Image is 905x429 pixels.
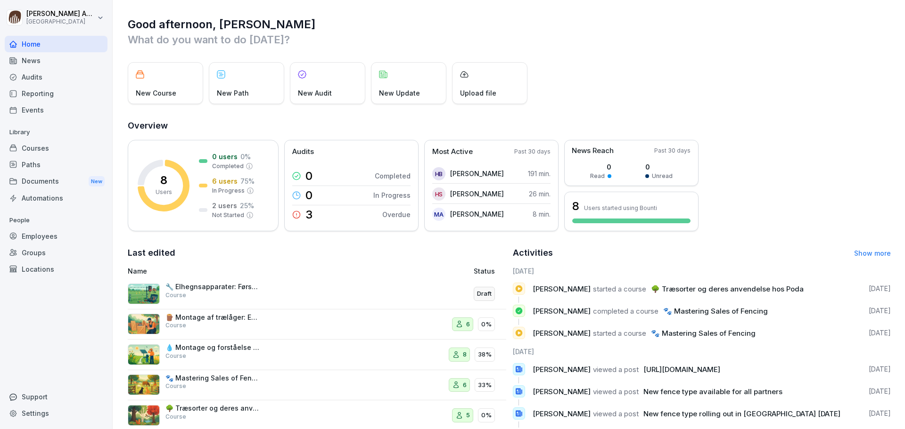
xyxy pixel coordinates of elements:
[652,172,673,180] p: Unread
[593,307,658,316] span: completed a course
[593,284,646,293] span: started a course
[165,404,260,413] p: 🌳 Træsorter og deres anvendelse hos Poda
[156,188,172,196] p: Users
[5,389,107,405] div: Support
[305,170,313,182] p: 0
[481,320,492,329] p: 0%
[26,10,95,18] p: [PERSON_NAME] Andreasen
[460,88,496,98] p: Upload file
[5,173,107,190] a: DocumentsNew
[869,328,891,338] p: [DATE]
[450,189,504,199] p: [PERSON_NAME]
[165,321,186,330] p: Course
[590,172,605,180] p: Read
[165,374,260,382] p: 🐾 Mastering Sales of Fencing
[379,88,420,98] p: New Update
[654,146,691,155] p: Past 30 days
[450,209,504,219] p: [PERSON_NAME]
[217,88,249,98] p: New Path
[305,190,313,201] p: 0
[529,189,551,199] p: 26 min.
[240,201,254,210] p: 25 %
[590,162,611,172] p: 0
[533,307,591,316] span: [PERSON_NAME]
[5,156,107,173] a: Paths
[593,365,639,374] span: viewed a post
[5,102,107,118] a: Events
[128,374,160,395] img: kxi8va3mi4rps8i66op2yw5d.png
[128,32,891,47] p: What do you want to do [DATE]?
[305,209,313,220] p: 3
[593,387,639,396] span: viewed a post
[533,365,591,374] span: [PERSON_NAME]
[513,246,553,259] h2: Activities
[165,382,186,390] p: Course
[5,173,107,190] div: Documents
[212,176,238,186] p: 6 users
[477,289,492,299] p: Draft
[375,171,411,181] p: Completed
[593,409,639,418] span: viewed a post
[5,190,107,206] a: Automations
[165,291,186,299] p: Course
[165,352,186,360] p: Course
[128,246,506,259] h2: Last edited
[513,266,891,276] h6: [DATE]
[5,405,107,421] div: Settings
[481,411,492,420] p: 0%
[128,266,365,276] p: Name
[128,17,891,32] h1: Good afternoon, [PERSON_NAME]
[128,314,160,334] img: iitrrchdpqggmo7zvf685sph.png
[869,306,891,316] p: [DATE]
[128,309,506,340] a: 🪵 Montage af trælåger: En trin-for-trin guideCourse60%
[533,284,591,293] span: [PERSON_NAME]
[869,409,891,418] p: [DATE]
[128,344,160,365] img: akw15qmbc8lz96rhhyr6ygo8.png
[212,152,238,162] p: 0 users
[854,249,891,257] a: Show more
[533,387,591,396] span: [PERSON_NAME]
[128,283,160,304] img: fj77uby0edc8j7511z6kteqq.png
[643,409,840,418] span: New fence type rolling out in [GEOGRAPHIC_DATA] [DATE]
[5,52,107,69] a: News
[382,210,411,219] p: Overdue
[478,380,492,390] p: 33%
[528,169,551,178] p: 191 min.
[432,187,445,201] div: HS
[5,85,107,102] div: Reporting
[572,146,614,156] p: News Reach
[466,411,470,420] p: 5
[212,201,237,210] p: 2 users
[584,204,657,211] p: Users started using Bounti
[869,284,891,293] p: [DATE]
[643,387,782,396] span: New fence type available for all partners
[128,279,506,309] a: 🔧 Elhegnsapparater: Første trin ind i elhegns-verdenenCourseDraft
[663,307,768,316] span: 🐾 Mastering Sales of Fencing
[128,405,160,426] img: gb4uxy99b9loxgm7rcriajjo.png
[572,198,579,214] h3: 8
[5,69,107,85] a: Audits
[450,169,504,178] p: [PERSON_NAME]
[463,350,467,359] p: 8
[240,176,255,186] p: 75 %
[5,36,107,52] a: Home
[128,340,506,370] a: 💧 Montage og forståelse af soldrevet markpumpeCourse838%
[165,343,260,352] p: 💧 Montage og forståelse af soldrevet markpumpe
[373,190,411,200] p: In Progress
[128,370,506,401] a: 🐾 Mastering Sales of FencingCourse633%
[26,18,95,25] p: [GEOGRAPHIC_DATA]
[5,244,107,261] a: Groups
[5,140,107,156] a: Courses
[432,167,445,180] div: HB
[5,125,107,140] p: Library
[533,409,591,418] span: [PERSON_NAME]
[651,284,804,293] span: 🌳 Træsorter og deres anvendelse hos Poda
[5,261,107,277] a: Locations
[165,313,260,322] p: 🪵 Montage af trælåger: En trin-for-trin guide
